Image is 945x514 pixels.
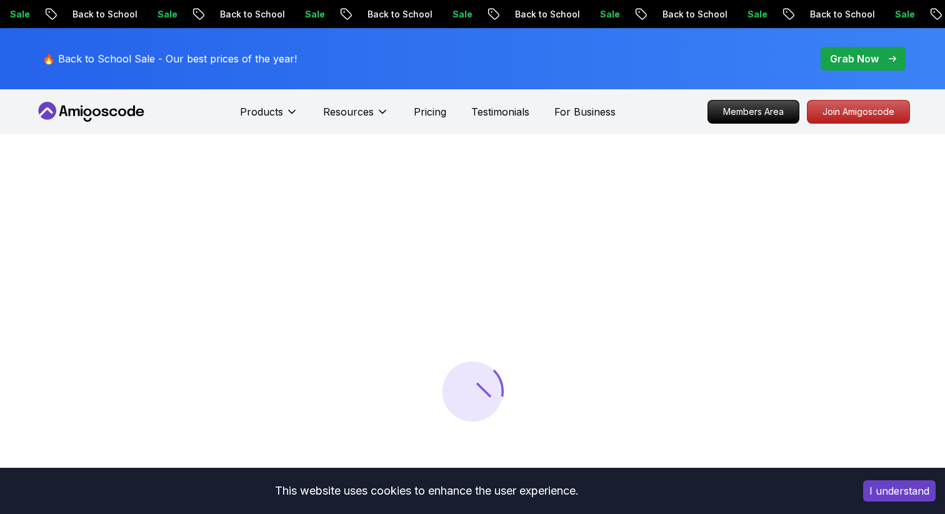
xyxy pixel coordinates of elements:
p: Sale [595,8,635,21]
p: Back to School [362,8,447,21]
button: Accept cookies [863,480,936,502]
p: Sale [447,8,487,21]
p: Sale [300,8,340,21]
button: Resources [323,104,389,129]
p: Sale [742,8,782,21]
a: Members Area [707,100,799,124]
p: Back to School [510,8,595,21]
a: Join Amigoscode [807,100,910,124]
p: Members Area [708,101,799,123]
p: Sale [890,8,930,21]
p: Back to School [657,8,742,21]
a: Testimonials [471,104,529,119]
p: Products [240,104,283,119]
button: Products [240,104,298,129]
p: Back to School [805,8,890,21]
p: Resources [323,104,374,119]
p: Sale [5,8,45,21]
p: Sale [152,8,192,21]
p: 🔥 Back to School Sale - Our best prices of the year! [42,51,297,66]
p: Back to School [215,8,300,21]
div: This website uses cookies to enhance the user experience. [9,477,844,505]
p: Grab Now [830,51,879,66]
p: Back to School [67,8,152,21]
a: Pricing [414,104,446,119]
a: For Business [554,104,616,119]
p: Join Amigoscode [807,101,909,123]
